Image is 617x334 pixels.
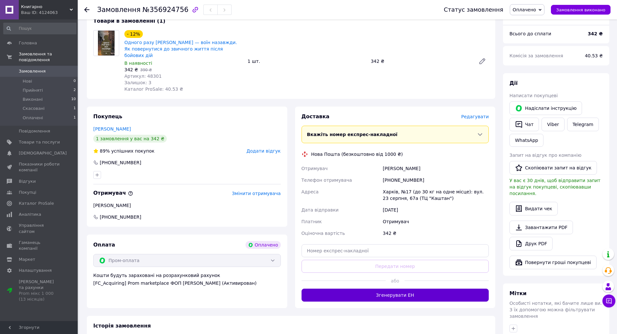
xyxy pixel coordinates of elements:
[23,106,45,111] span: Скасовані
[19,150,67,156] span: [DEMOGRAPHIC_DATA]
[509,290,527,296] span: Мітки
[232,191,281,196] span: Змінити отримувача
[382,204,490,216] div: [DATE]
[556,7,605,12] span: Замовлення виконано
[585,53,603,58] span: 40.53 ₴
[93,272,281,286] div: Кошти будуть зараховані на розрахунковий рахунок
[74,78,76,84] span: 0
[302,219,322,224] span: Платник
[74,87,76,93] span: 2
[382,174,490,186] div: [PHONE_NUMBER]
[509,256,597,269] button: Повернути гроші покупцеві
[509,237,553,250] a: Друк PDF
[307,132,398,137] span: Вкажіть номер експрес-накладної
[509,134,543,147] a: WhatsApp
[84,6,89,13] div: Повернутися назад
[93,280,281,286] div: [FC_Acquiring] Prom marketplace ФОП [PERSON_NAME] (Активирован)
[23,97,43,102] span: Виконані
[476,55,489,68] a: Редагувати
[302,207,339,213] span: Дата відправки
[509,161,597,175] button: Скопіювати запит на відгук
[143,6,189,14] span: №356924756
[124,67,138,72] span: 342 ₴
[509,53,563,58] span: Комісія за замовлення
[97,6,141,14] span: Замовлення
[93,242,115,248] span: Оплата
[382,216,490,227] div: Отримувач
[93,18,166,24] span: Товари в замовленні (1)
[99,214,142,220] span: [PHONE_NUMBER]
[302,178,352,183] span: Телефон отримувача
[509,202,558,215] button: Видати чек
[246,241,280,249] div: Оплачено
[93,135,167,143] div: 1 замовлення у вас на 342 ₴
[93,113,122,120] span: Покупець
[93,190,133,196] span: Отримувач
[19,190,36,195] span: Покупці
[509,118,539,131] button: Чат
[19,51,78,63] span: Замовлення та повідомлення
[71,97,76,102] span: 10
[551,5,611,15] button: Замовлення виконано
[386,278,405,284] span: або
[93,202,281,209] div: [PERSON_NAME]
[98,30,115,56] img: Одного разу воїн — воїн назавжди. Як повернутися до звичного життя після бойових дій
[124,86,183,92] span: Каталог ProSale: 40.53 ₴
[509,178,600,196] span: У вас є 30 днів, щоб відправити запит на відгук покупцеві, скопіювавши посилання.
[19,279,60,303] span: [PERSON_NAME] та рахунки
[19,240,60,251] span: Гаманець компанії
[602,294,615,307] button: Чат з покупцем
[21,10,78,16] div: Ваш ID: 4124063
[124,74,162,79] span: Артикул: 48301
[19,128,50,134] span: Повідомлення
[99,159,142,166] div: [PHONE_NUMBER]
[19,68,46,74] span: Замовлення
[509,221,573,234] a: Завантажити PDF
[124,40,237,58] a: Одного разу [PERSON_NAME] — воїн назавжди. Як повернутися до звичного життя після бойових дій
[74,106,76,111] span: 1
[509,153,581,158] span: Запит на відгук про компанію
[74,115,76,121] span: 1
[509,301,602,319] span: Особисті нотатки, які бачите лише ви. З їх допомогою можна фільтрувати замовлення
[19,161,60,173] span: Показники роботи компанії
[124,30,143,38] div: - 12%
[23,87,43,93] span: Прийняті
[382,186,490,204] div: Харків, №17 (до 30 кг на одне місце): вул. 23 серпня, 67а (ТЦ "Каштан")
[21,4,70,10] span: Книгарно
[246,148,280,154] span: Додати відгук
[302,244,489,257] input: Номер експрес-накладної
[140,68,152,72] span: 390 ₴
[302,231,345,236] span: Оціночна вартість
[19,212,41,217] span: Аналітика
[302,113,330,120] span: Доставка
[513,7,536,12] span: Оплачено
[382,227,490,239] div: 342 ₴
[567,118,599,131] a: Telegram
[302,289,489,302] button: Згенерувати ЕН
[93,323,151,329] span: Історія замовлення
[124,61,152,66] span: В наявності
[509,31,551,36] span: Всього до сплати
[542,118,564,131] a: Viber
[19,179,36,184] span: Відгуки
[444,6,503,13] div: Статус замовлення
[382,163,490,174] div: [PERSON_NAME]
[310,151,405,157] div: Нова Пошта (безкоштовно від 1000 ₴)
[19,223,60,234] span: Управління сайтом
[23,78,32,84] span: Нові
[302,189,319,194] span: Адреса
[461,114,489,119] span: Редагувати
[100,148,110,154] span: 89%
[368,57,473,66] div: 342 ₴
[3,23,76,34] input: Пошук
[509,101,582,115] button: Надіслати інструкцію
[509,93,558,98] span: Написати покупцеві
[93,148,154,154] div: успішних покупок
[19,139,60,145] span: Товари та послуги
[19,291,60,302] div: Prom мікс 1 000 (13 місяців)
[588,31,603,36] b: 342 ₴
[93,126,131,132] a: [PERSON_NAME]
[19,257,35,262] span: Маркет
[509,80,518,86] span: Дії
[302,166,328,171] span: Отримувач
